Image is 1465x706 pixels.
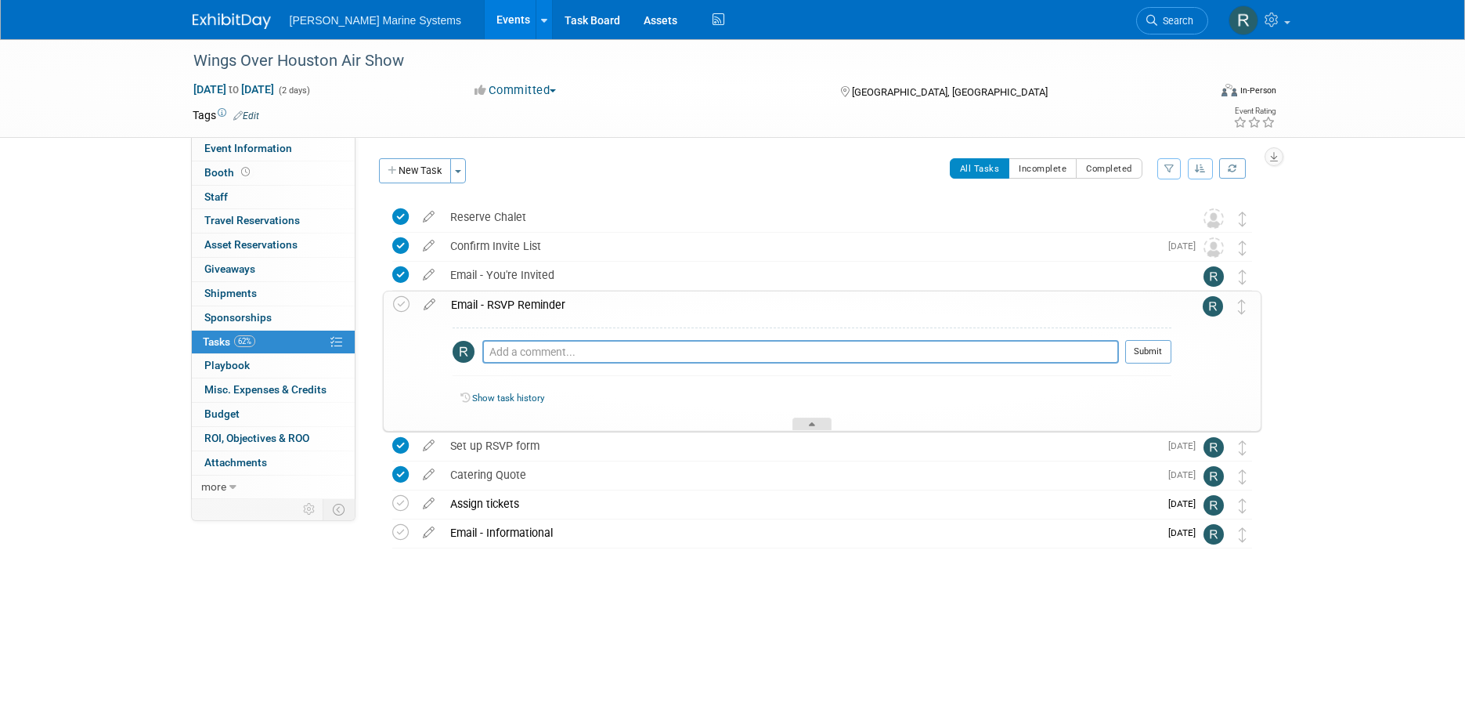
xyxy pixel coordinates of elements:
[469,82,562,99] button: Committed
[192,209,355,233] a: Travel Reservations
[1203,495,1224,516] img: Rachel Howard
[1239,527,1247,542] i: Move task
[192,186,355,209] a: Staff
[203,335,255,348] span: Tasks
[192,161,355,185] a: Booth
[192,306,355,330] a: Sponsorships
[442,462,1159,488] div: Catering Quote
[290,14,461,27] span: [PERSON_NAME] Marine Systems
[443,291,1171,318] div: Email - RSVP Reminder
[453,341,475,363] img: Rachel Howard
[204,383,327,396] span: Misc. Expenses & Credits
[1238,299,1246,314] i: Move task
[472,393,544,404] a: Show task history
[192,378,355,402] a: Misc. Expenses & Credits
[1219,158,1246,179] a: Refresh
[188,47,1185,75] div: Wings Over Houston Air Show
[1203,524,1224,545] img: Rachel Howard
[442,262,1172,288] div: Email - You're Invited
[277,85,310,96] span: (2 days)
[1203,237,1224,258] img: Unassigned
[204,238,298,251] span: Asset Reservations
[201,480,226,493] span: more
[1233,107,1276,115] div: Event Rating
[233,110,259,121] a: Edit
[1168,469,1203,480] span: [DATE]
[193,13,271,29] img: ExhibitDay
[204,287,257,299] span: Shipments
[1239,440,1247,455] i: Move task
[192,234,355,257] a: Asset Reservations
[192,137,355,161] a: Event Information
[193,107,259,123] td: Tags
[204,142,292,154] span: Event Information
[1203,437,1224,458] img: Rachel Howard
[415,526,442,540] a: edit
[1076,158,1142,179] button: Completed
[1239,241,1247,255] i: Move task
[234,335,255,347] span: 62%
[1125,340,1171,364] button: Submit
[192,258,355,281] a: Giveaways
[226,83,241,96] span: to
[1116,81,1277,105] div: Event Format
[204,456,267,469] span: Attachments
[442,520,1159,546] div: Email - Informational
[379,158,451,183] button: New Task
[1168,498,1203,509] span: [DATE]
[415,268,442,282] a: edit
[204,407,240,420] span: Budget
[415,239,442,253] a: edit
[192,354,355,378] a: Playbook
[1239,270,1247,284] i: Move task
[1239,212,1247,226] i: Move task
[1203,466,1224,487] img: Rachel Howard
[204,190,228,203] span: Staff
[415,468,442,482] a: edit
[192,427,355,451] a: ROI, Objectives & ROO
[1203,296,1223,317] img: Rachel Howard
[1136,7,1208,34] a: Search
[442,204,1172,230] div: Reserve Chalet
[1157,15,1193,27] span: Search
[204,311,272,324] span: Sponsorships
[1168,527,1203,538] span: [DATE]
[852,86,1048,98] span: [GEOGRAPHIC_DATA], [GEOGRAPHIC_DATA]
[1239,85,1276,96] div: In-Person
[442,491,1159,517] div: Assign tickets
[950,158,1010,179] button: All Tasks
[1203,266,1224,287] img: Rachel Howard
[238,166,253,178] span: Booth not reserved yet
[1203,208,1224,229] img: Unassigned
[192,403,355,426] a: Budget
[415,439,442,453] a: edit
[1239,498,1247,513] i: Move task
[1229,5,1258,35] img: Rachel Howard
[193,82,275,96] span: [DATE] [DATE]
[204,214,300,226] span: Travel Reservations
[1221,84,1237,96] img: Format-Inperson.png
[192,451,355,475] a: Attachments
[416,298,443,312] a: edit
[192,282,355,306] a: Shipments
[204,359,250,371] span: Playbook
[1239,469,1247,484] i: Move task
[1168,241,1203,252] span: [DATE]
[323,499,355,520] td: Toggle Event Tabs
[1168,440,1203,451] span: [DATE]
[415,497,442,511] a: edit
[192,331,355,354] a: Tasks62%
[442,433,1159,459] div: Set up RSVP form
[204,262,255,275] span: Giveaways
[192,476,355,499] a: more
[442,233,1159,259] div: Confirm Invite List
[204,432,309,444] span: ROI, Objectives & ROO
[1009,158,1077,179] button: Incomplete
[296,499,323,520] td: Personalize Event Tab Strip
[204,166,253,179] span: Booth
[415,210,442,224] a: edit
